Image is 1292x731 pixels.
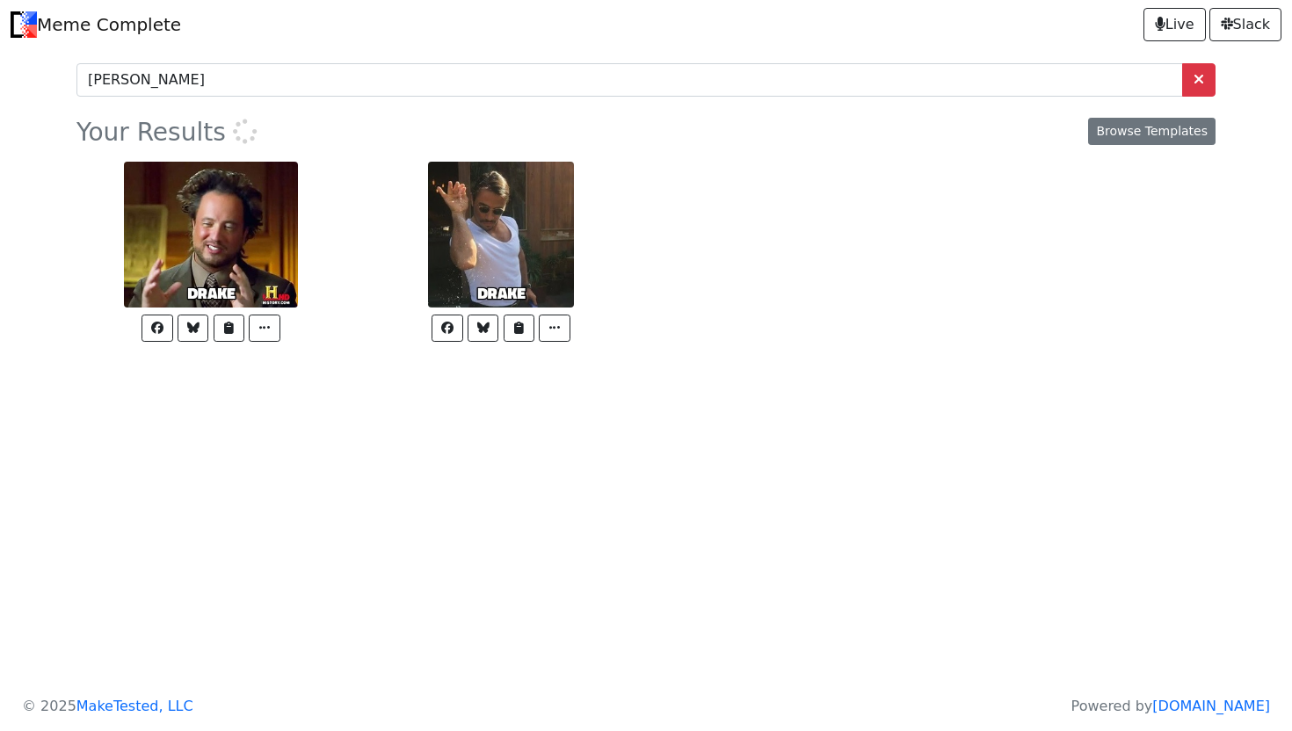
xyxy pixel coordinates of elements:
img: Meme Complete [11,11,37,38]
img: drake.jpg [428,162,573,308]
a: Meme Complete [11,7,181,42]
img: drake.jpg [124,162,298,308]
span: Live [1155,14,1194,35]
a: Live [1143,8,1206,41]
p: Powered by [1071,696,1270,717]
h3: Your Results [76,118,258,148]
span: Slack [1221,14,1270,35]
input: Begin typing to search for memes... [76,63,1183,97]
a: MakeTested, LLC [76,698,193,714]
p: © 2025 [22,696,193,717]
a: Browse Templates [1088,118,1216,145]
a: Slack [1209,8,1281,41]
a: [DOMAIN_NAME] [1152,698,1270,714]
